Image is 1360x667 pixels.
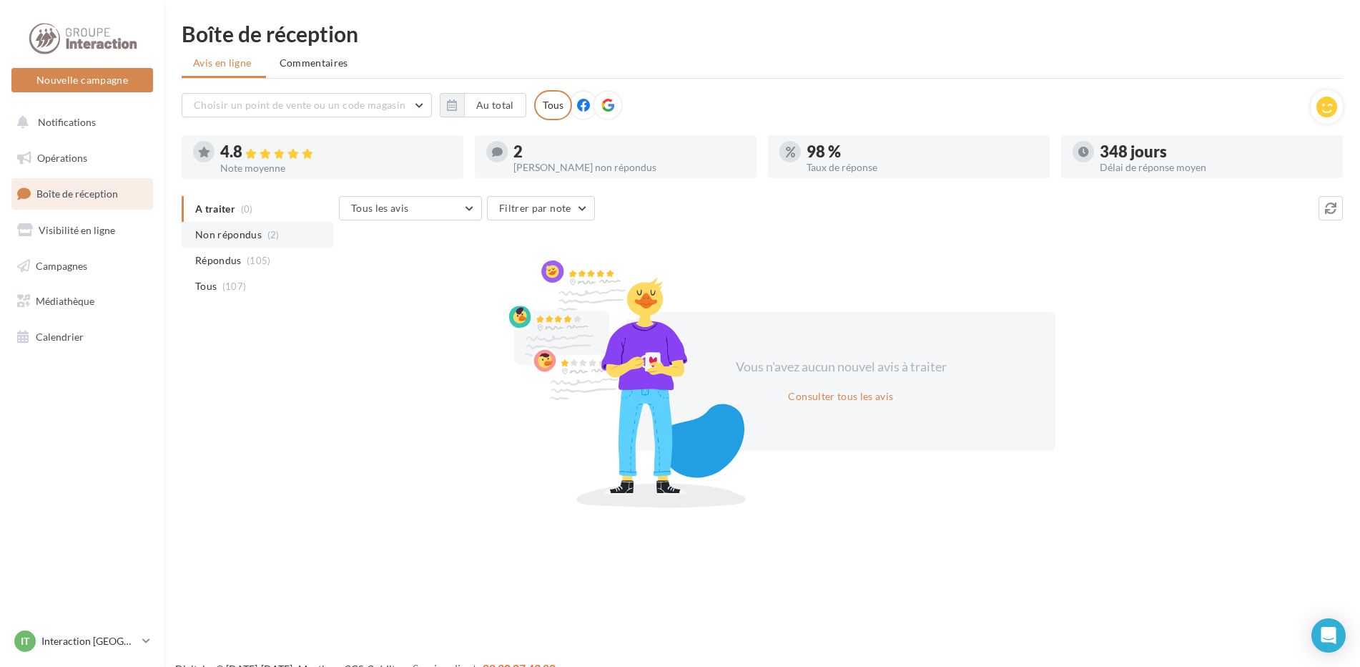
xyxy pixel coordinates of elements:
[513,144,745,160] div: 2
[37,152,87,164] span: Opérations
[9,107,150,137] button: Notifications
[9,178,156,209] a: Boîte de réception
[339,196,482,220] button: Tous les avis
[222,281,247,292] span: (107)
[11,628,153,655] a: IT Interaction [GEOGRAPHIC_DATA]
[195,279,217,293] span: Tous
[194,99,405,111] span: Choisir un point de vente ou un code magasin
[534,90,572,120] div: Tous
[11,68,153,92] button: Nouvelle campagne
[9,322,156,352] a: Calendrier
[36,331,84,343] span: Calendrier
[182,23,1343,44] div: Boîte de réception
[41,634,137,648] p: Interaction [GEOGRAPHIC_DATA]
[36,295,94,307] span: Médiathèque
[195,253,242,268] span: Répondus
[267,229,280,240] span: (2)
[9,251,156,281] a: Campagnes
[220,163,452,173] div: Note moyenne
[1311,618,1346,653] div: Open Intercom Messenger
[464,93,526,117] button: Au total
[39,224,115,236] span: Visibilité en ligne
[38,116,96,128] span: Notifications
[1100,144,1331,160] div: 348 jours
[487,196,595,220] button: Filtrer par note
[195,228,262,242] span: Non répondus
[440,93,526,117] button: Au total
[807,162,1038,172] div: Taux de réponse
[36,188,118,200] span: Boîte de réception
[21,634,29,648] span: IT
[220,144,452,160] div: 4.8
[1100,162,1331,172] div: Délai de réponse moyen
[9,215,156,245] a: Visibilité en ligne
[513,162,745,172] div: [PERSON_NAME] non répondus
[9,143,156,173] a: Opérations
[9,286,156,316] a: Médiathèque
[280,56,348,70] span: Commentaires
[351,202,409,214] span: Tous les avis
[182,93,432,117] button: Choisir un point de vente ou un code magasin
[36,259,87,271] span: Campagnes
[782,388,899,405] button: Consulter tous les avis
[247,255,271,266] span: (105)
[807,144,1038,160] div: 98 %
[718,358,964,376] div: Vous n'avez aucun nouvel avis à traiter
